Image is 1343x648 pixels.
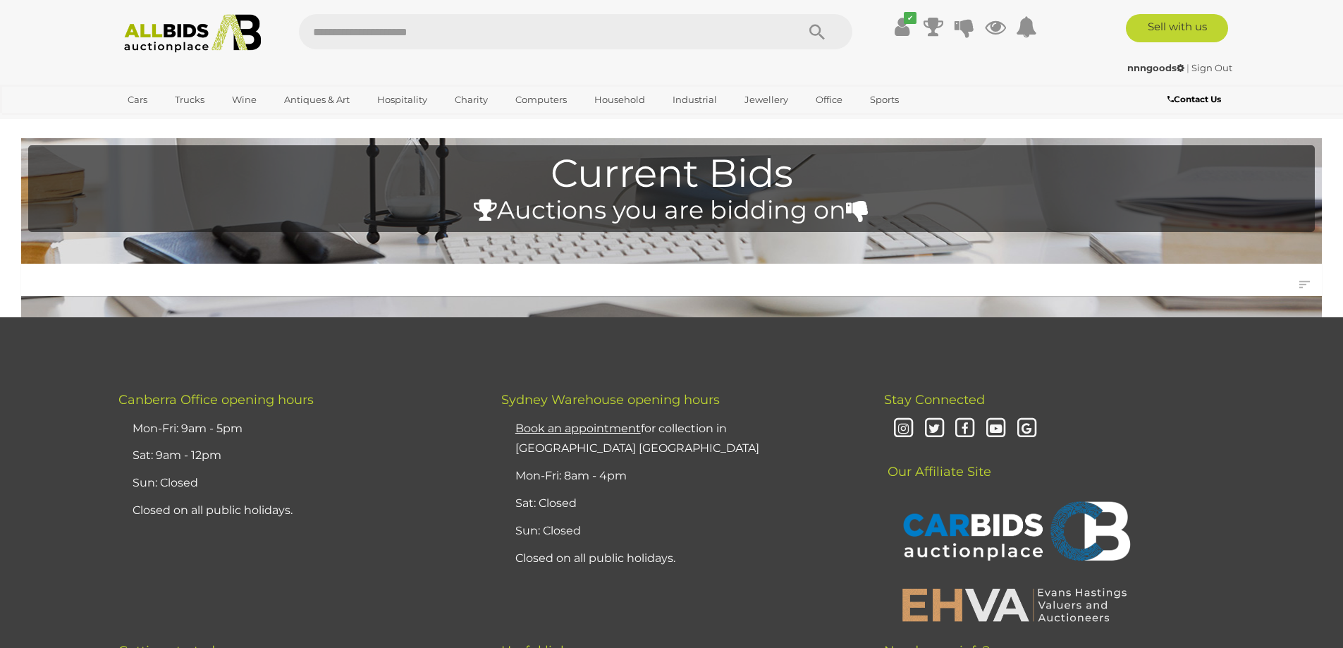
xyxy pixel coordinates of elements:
h4: Auctions you are bidding on [35,197,1308,224]
h1: Current Bids [35,152,1308,195]
img: CARBIDS Auctionplace [895,487,1134,580]
a: Charity [446,88,497,111]
b: Contact Us [1167,94,1221,104]
i: Instagram [891,417,916,441]
a: Industrial [663,88,726,111]
span: Sydney Warehouse opening hours [501,392,720,408]
button: Search [782,14,852,49]
span: Our Affiliate Site [884,443,991,479]
li: Mon-Fri: 9am - 5pm [129,415,466,443]
img: Allbids.com.au [116,14,269,53]
a: Cars [118,88,157,111]
i: Youtube [983,417,1008,441]
a: Household [585,88,654,111]
a: [GEOGRAPHIC_DATA] [118,111,237,135]
i: ✔ [904,12,916,24]
a: Office [807,88,852,111]
span: Canberra Office opening hours [118,392,314,408]
i: Twitter [922,417,947,441]
a: Antiques & Art [275,88,359,111]
strong: nnngoods [1127,62,1184,73]
li: Closed on all public holidays. [129,497,466,525]
u: Book an appointment [515,422,641,435]
a: Trucks [166,88,214,111]
a: Hospitality [368,88,436,111]
a: ✔ [892,14,913,39]
i: Facebook [952,417,977,441]
i: Google [1014,417,1039,441]
a: Sign Out [1191,62,1232,73]
span: Stay Connected [884,392,985,408]
a: Wine [223,88,266,111]
span: | [1186,62,1189,73]
li: Closed on all public holidays. [512,545,849,573]
a: Jewellery [735,88,797,111]
a: Sell with us [1126,14,1228,42]
li: Sun: Closed [129,470,466,497]
li: Sat: Closed [512,490,849,518]
a: Computers [506,88,576,111]
li: Sat: 9am - 12pm [129,442,466,470]
li: Sun: Closed [512,518,849,545]
a: Sports [861,88,908,111]
a: Contact Us [1167,92,1225,107]
a: Book an appointmentfor collection in [GEOGRAPHIC_DATA] [GEOGRAPHIC_DATA] [515,422,759,456]
img: EHVA | Evans Hastings Valuers and Auctioneers [895,586,1134,623]
li: Mon-Fri: 8am - 4pm [512,463,849,490]
a: nnngoods [1127,62,1186,73]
